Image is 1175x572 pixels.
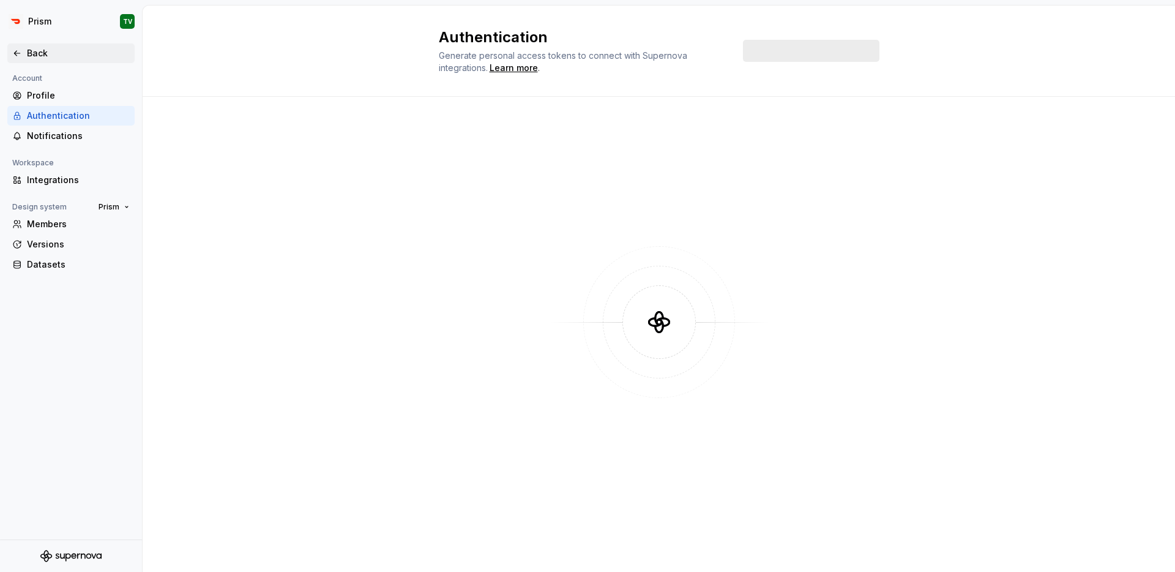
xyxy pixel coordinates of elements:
[490,62,538,74] a: Learn more
[40,550,102,562] svg: Supernova Logo
[439,28,728,47] h2: Authentication
[123,17,132,26] div: TV
[7,255,135,274] a: Datasets
[27,238,130,250] div: Versions
[28,15,51,28] div: Prism
[7,235,135,254] a: Versions
[99,202,119,212] span: Prism
[7,71,47,86] div: Account
[7,43,135,63] a: Back
[27,89,130,102] div: Profile
[7,200,72,214] div: Design system
[27,110,130,122] div: Authentication
[7,106,135,126] a: Authentication
[439,50,690,73] span: Generate personal access tokens to connect with Supernova integrations.
[7,170,135,190] a: Integrations
[9,14,23,29] img: bd52d190-91a7-4889-9e90-eccda45865b1.png
[27,218,130,230] div: Members
[7,126,135,146] a: Notifications
[7,214,135,234] a: Members
[27,130,130,142] div: Notifications
[27,47,130,59] div: Back
[27,174,130,186] div: Integrations
[488,64,540,73] span: .
[7,86,135,105] a: Profile
[2,8,140,35] button: PrismTV
[27,258,130,271] div: Datasets
[7,156,59,170] div: Workspace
